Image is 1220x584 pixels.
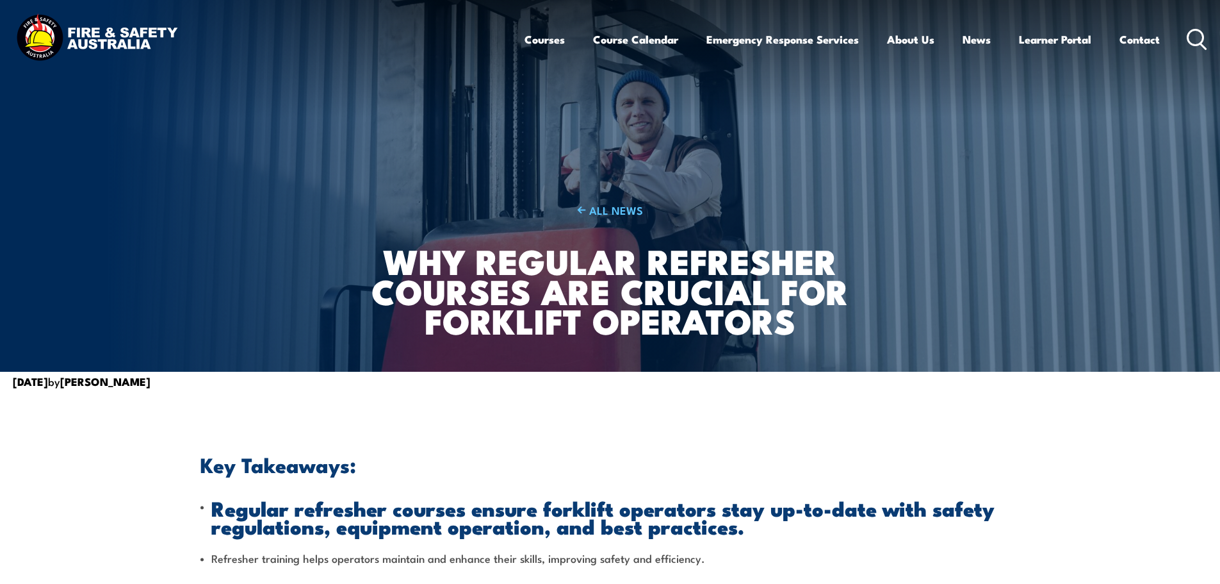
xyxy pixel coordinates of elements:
[963,22,991,56] a: News
[60,373,150,390] strong: [PERSON_NAME]
[525,22,565,56] a: Courses
[200,551,1020,565] li: Refresher training helps operators maintain and enhance their skills, improving safety and effici...
[200,448,356,480] strong: Key Takeaways:
[358,203,862,217] a: ALL NEWS
[1019,22,1091,56] a: Learner Portal
[706,22,859,56] a: Emergency Response Services
[358,246,862,335] h1: Why Regular Refresher Courses Are Crucial for Forklift Operators
[1119,22,1160,56] a: Contact
[13,373,150,389] span: by
[13,373,48,390] strong: [DATE]
[887,22,934,56] a: About Us
[211,499,1020,535] h2: Regular refresher courses ensure forklift operators stay up-to-date with safety regulations, equi...
[593,22,678,56] a: Course Calendar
